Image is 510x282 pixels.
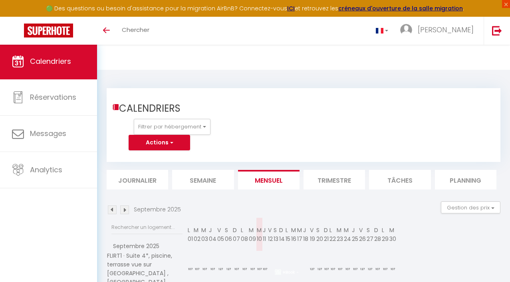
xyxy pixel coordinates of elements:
[303,218,310,251] th: 18
[304,170,365,189] li: Trimestre
[209,226,212,234] abbr: J
[233,226,237,234] abbr: D
[134,205,181,214] p: Septembre 2025
[291,226,296,234] abbr: M
[297,226,302,234] abbr: M
[381,218,389,251] th: 29
[382,226,384,234] abbr: L
[279,218,285,251] th: 14
[343,218,351,251] th: 24
[122,26,149,34] span: Chercher
[241,226,243,234] abbr: L
[285,218,291,251] th: 15
[275,264,341,280] span: HBook -
[188,226,190,234] abbr: L
[225,226,228,234] abbr: S
[172,170,234,189] li: Semaine
[225,262,232,276] div: 127
[201,218,208,251] th: 03
[30,92,76,102] span: Réservations
[310,218,316,251] th: 19
[344,262,351,276] div: 107
[324,226,328,234] abbr: D
[116,17,155,45] a: Chercher
[240,218,248,251] th: 08
[336,218,343,251] th: 23
[111,220,183,235] input: Rechercher un logement...
[30,56,71,66] span: Calendriers
[129,135,190,151] button: Actions
[359,226,363,234] abbr: V
[352,262,358,276] div: 107
[337,262,343,276] div: 107
[238,170,300,189] li: Mensuel
[316,262,323,276] div: 127
[366,218,374,251] th: 27
[492,26,502,35] img: logout
[201,262,208,276] div: 107
[249,226,254,234] abbr: M
[30,165,62,175] span: Analytics
[119,103,181,114] h3: CALENDRIERS
[338,4,463,12] a: créneaux d'ouverture de la salle migration
[134,119,210,135] button: Filtrer par hébergement
[273,218,279,251] th: 13
[249,262,256,276] div: 107
[256,218,262,251] th: 10
[279,226,283,234] abbr: D
[441,201,500,213] button: Gestion des prix
[374,218,381,251] th: 28
[268,226,272,234] abbr: V
[30,128,66,138] span: Messages
[193,218,201,251] th: 02
[217,226,221,234] abbr: V
[435,170,496,189] li: Planning
[352,226,355,234] abbr: J
[241,262,248,276] div: 107
[367,262,373,276] div: 127
[287,4,295,12] a: ICI
[316,226,319,234] abbr: S
[291,218,297,251] th: 16
[394,17,484,45] a: ... [PERSON_NAME]
[217,262,224,276] div: 127
[257,226,262,234] abbr: M
[188,262,193,276] div: 107
[310,226,314,234] abbr: V
[201,226,206,234] abbr: M
[374,262,381,276] div: 107
[329,218,336,251] th: 22
[224,218,232,251] th: 06
[232,218,240,251] th: 07
[263,226,266,234] abbr: J
[329,262,336,276] div: 107
[209,262,216,276] div: 107
[263,262,267,276] div: 107
[257,262,262,276] div: 107
[297,218,303,251] th: 17
[24,24,73,37] img: Super Booking
[107,242,159,250] span: Septembre 2025
[310,262,316,276] div: 127
[369,170,431,189] li: Tâches
[316,218,323,251] th: 20
[107,170,168,189] li: Journalier
[262,218,268,251] th: 11
[329,226,332,234] abbr: L
[274,226,277,234] abbr: S
[217,218,224,251] th: 05
[337,226,341,234] abbr: M
[303,226,306,234] abbr: J
[248,218,256,251] th: 09
[351,218,359,251] th: 25
[194,226,198,234] abbr: M
[382,262,389,276] div: 107
[187,218,193,251] th: 01
[389,226,394,234] abbr: M
[208,218,217,251] th: 04
[367,226,370,234] abbr: S
[389,218,397,251] th: 30
[286,226,288,234] abbr: L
